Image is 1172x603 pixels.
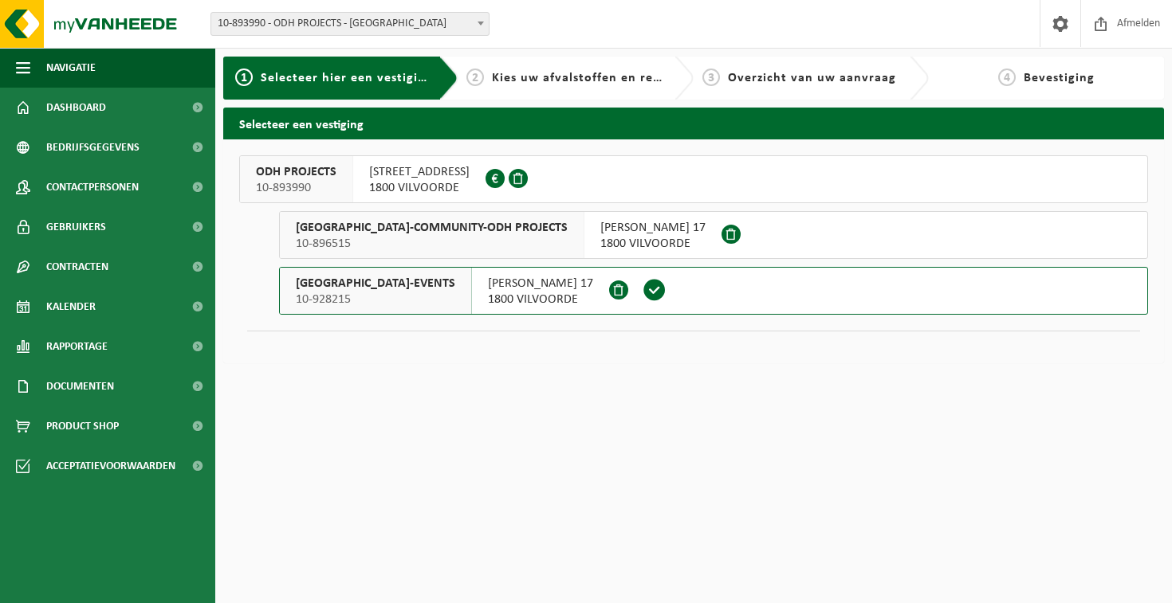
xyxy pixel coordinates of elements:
[702,69,720,86] span: 3
[488,292,593,307] span: 1800 VILVOORDE
[46,287,96,327] span: Kalender
[296,220,568,236] span: [GEOGRAPHIC_DATA]-COMMUNITY-ODH PROJECTS
[46,406,119,446] span: Product Shop
[46,127,140,167] span: Bedrijfsgegevens
[466,69,484,86] span: 2
[279,211,1148,259] button: [GEOGRAPHIC_DATA]-COMMUNITY-ODH PROJECTS 10-896515 [PERSON_NAME] 171800 VILVOORDE
[488,276,593,292] span: [PERSON_NAME] 17
[256,180,336,196] span: 10-893990
[1024,72,1095,84] span: Bevestiging
[46,327,108,366] span: Rapportage
[600,220,706,236] span: [PERSON_NAME] 17
[46,446,175,486] span: Acceptatievoorwaarden
[210,12,490,36] span: 10-893990 - ODH PROJECTS - VILVOORDE
[369,164,470,180] span: [STREET_ADDRESS]
[46,207,106,247] span: Gebruikers
[46,247,108,287] span: Contracten
[296,236,568,252] span: 10-896515
[211,13,489,35] span: 10-893990 - ODH PROJECTS - VILVOORDE
[46,167,139,207] span: Contactpersonen
[256,164,336,180] span: ODH PROJECTS
[261,72,433,84] span: Selecteer hier een vestiging
[296,292,455,307] span: 10-928215
[46,48,96,88] span: Navigatie
[728,72,896,84] span: Overzicht van uw aanvraag
[296,276,455,292] span: [GEOGRAPHIC_DATA]-EVENTS
[46,366,114,406] span: Documenten
[998,69,1016,86] span: 4
[223,108,1164,139] h2: Selecteer een vestiging
[600,236,706,252] span: 1800 VILVOORDE
[235,69,253,86] span: 1
[279,267,1148,315] button: [GEOGRAPHIC_DATA]-EVENTS 10-928215 [PERSON_NAME] 171800 VILVOORDE
[46,88,106,127] span: Dashboard
[369,180,470,196] span: 1800 VILVOORDE
[239,155,1148,203] button: ODH PROJECTS 10-893990 [STREET_ADDRESS]1800 VILVOORDE
[492,72,711,84] span: Kies uw afvalstoffen en recipiënten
